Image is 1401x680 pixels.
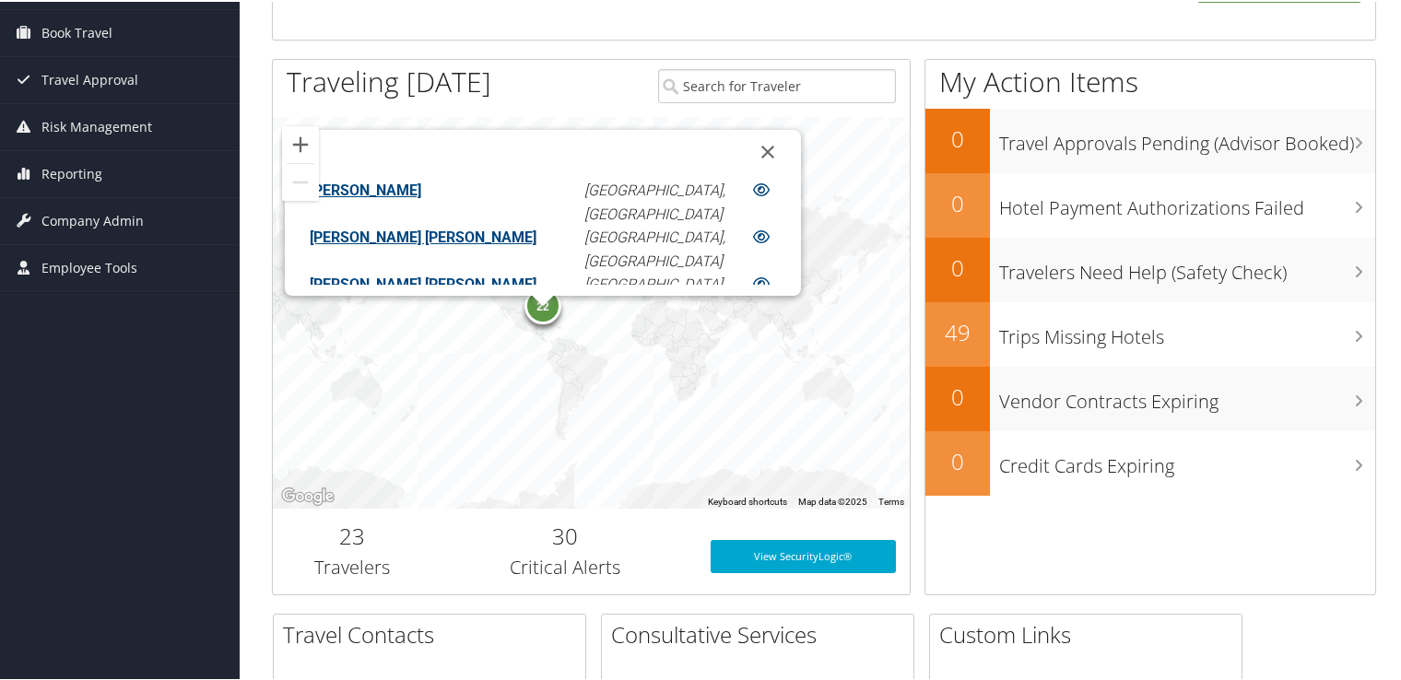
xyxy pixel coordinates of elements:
[287,61,491,100] h1: Traveling [DATE]
[925,365,1375,429] a: 0Vendor Contracts Expiring
[658,67,896,101] input: Search for Traveler
[999,313,1375,348] h3: Trips Missing Hotels
[310,180,421,197] a: [PERSON_NAME]
[925,251,990,282] h2: 0
[999,184,1375,219] h3: Hotel Payment Authorizations Failed
[41,102,152,148] span: Risk Management
[925,380,990,411] h2: 0
[798,495,867,505] span: Map data ©2025
[925,186,990,217] h2: 0
[925,444,990,475] h2: 0
[277,483,338,507] a: Open this area in Google Maps (opens a new window)
[925,61,1375,100] h1: My Action Items
[611,617,913,649] h2: Consultative Services
[446,519,684,550] h2: 30
[283,617,585,649] h2: Travel Contacts
[282,162,319,199] button: Zoom out
[446,553,684,579] h3: Critical Alerts
[746,128,790,172] button: Close
[287,553,418,579] h3: Travelers
[584,180,725,221] em: [GEOGRAPHIC_DATA], [GEOGRAPHIC_DATA]
[708,494,787,507] button: Keyboard shortcuts
[999,442,1375,477] h3: Credit Cards Expiring
[925,107,1375,171] a: 0Travel Approvals Pending (Advisor Booked)
[41,196,144,242] span: Company Admin
[925,429,1375,494] a: 0Credit Cards Expiring
[999,249,1375,284] h3: Travelers Need Help (Safety Check)
[584,274,725,315] em: [GEOGRAPHIC_DATA], [GEOGRAPHIC_DATA]
[287,519,418,550] h2: 23
[277,483,338,507] img: Google
[999,120,1375,155] h3: Travel Approvals Pending (Advisor Booked)
[41,8,112,54] span: Book Travel
[925,171,1375,236] a: 0Hotel Payment Authorizations Failed
[925,300,1375,365] a: 49Trips Missing Hotels
[584,227,725,268] em: [GEOGRAPHIC_DATA], [GEOGRAPHIC_DATA]
[41,149,102,195] span: Reporting
[925,315,990,346] h2: 49
[711,538,895,571] a: View SecurityLogic®
[41,243,137,289] span: Employee Tools
[925,236,1375,300] a: 0Travelers Need Help (Safety Check)
[524,286,561,322] div: 22
[939,617,1242,649] h2: Custom Links
[310,274,536,291] a: [PERSON_NAME] [PERSON_NAME]
[925,122,990,153] h2: 0
[282,124,319,161] button: Zoom in
[41,55,138,101] span: Travel Approval
[999,378,1375,413] h3: Vendor Contracts Expiring
[310,227,536,244] a: [PERSON_NAME] [PERSON_NAME]
[878,495,904,505] a: Terms (opens in new tab)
